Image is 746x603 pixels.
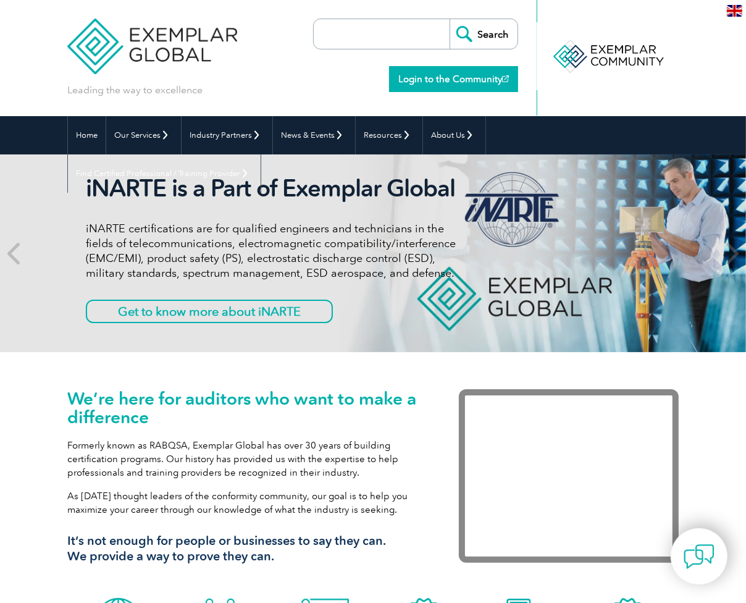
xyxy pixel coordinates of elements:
[459,389,679,563] iframe: Exemplar Global: Working together to make a difference
[68,154,261,193] a: Find Certified Professional / Training Provider
[389,66,518,92] a: Login to the Community
[67,439,422,479] p: Formerly known as RABQSA, Exemplar Global has over 30 years of building certification programs. O...
[86,221,465,280] p: iNARTE certifications are for qualified engineers and technicians in the fields of telecommunicat...
[273,116,355,154] a: News & Events
[727,5,742,17] img: en
[68,116,106,154] a: Home
[423,116,485,154] a: About Us
[356,116,422,154] a: Resources
[67,83,203,97] p: Leading the way to excellence
[67,389,422,426] h1: We’re here for auditors who want to make a difference
[67,533,422,564] h3: It’s not enough for people or businesses to say they can. We provide a way to prove they can.
[450,19,518,49] input: Search
[86,300,333,323] a: Get to know more about iNARTE
[502,75,509,82] img: open_square.png
[182,116,272,154] a: Industry Partners
[106,116,181,154] a: Our Services
[684,541,715,572] img: contact-chat.png
[67,489,422,517] p: As [DATE] thought leaders of the conformity community, our goal is to help you maximize your care...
